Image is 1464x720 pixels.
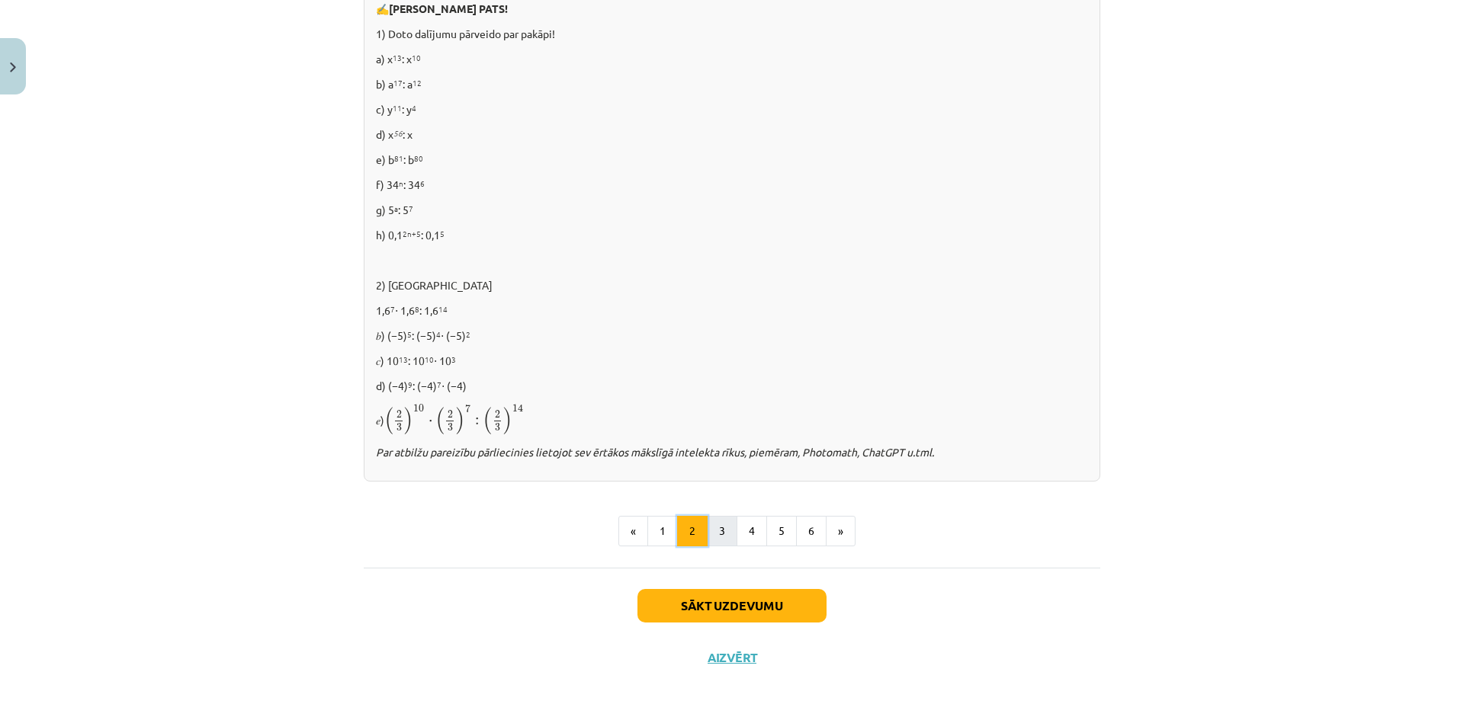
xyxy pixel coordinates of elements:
[376,328,1088,344] p: 𝑏) (−5) : (−5) ⋅ (−5)
[376,378,1088,394] p: d) (−4) : (−4) ⋅ (−4)
[407,328,412,340] sup: 5
[376,26,1088,42] p: 1) Doto dalījumu pārveido par pakāpi!
[618,516,648,546] button: «
[376,302,1088,318] p: 1,6 ⋅ 1,6 : 1,6
[413,77,422,88] sup: 12
[737,516,767,546] button: 4
[376,445,934,459] i: Par atbilžu pareizību pārliecinies lietojot sev ērtākos mākslīgā intelekta rīkus, piemēram, Photo...
[677,516,708,546] button: 2
[436,328,441,340] sup: 4
[399,354,408,365] sup: 13
[376,152,1088,168] p: e) b : b
[376,403,1088,435] p: 𝑒)
[413,405,424,412] span: 10
[440,228,445,239] sup: 5
[393,127,403,139] em: 56
[384,407,393,434] span: (
[408,379,413,390] sup: 9
[512,404,523,412] span: 14
[448,411,453,418] span: 2
[766,516,797,546] button: 5
[376,101,1088,117] p: c) y : y
[393,52,402,63] sup: 13
[437,379,441,390] sup: 7
[483,407,492,434] span: (
[376,1,1088,17] p: ✍️
[429,420,432,424] span: ⋅
[647,516,678,546] button: 1
[438,303,448,315] sup: 14
[393,102,402,114] sup: 11
[364,516,1100,546] nav: Page navigation example
[409,203,413,214] sup: 7
[420,178,425,189] sup: 6
[451,354,456,365] sup: 3
[435,407,445,434] span: (
[796,516,827,546] button: 6
[396,411,402,418] span: 2
[412,52,421,63] sup: 10
[415,303,419,315] sup: 8
[389,2,508,15] b: [PERSON_NAME] PATS!
[376,227,1088,243] p: h) 0,1 : 0,1
[394,203,398,214] sup: a
[376,126,1088,142] p: d) x : x
[503,407,512,434] span: )
[393,77,403,88] sup: 17
[475,418,479,425] span: :
[448,424,453,431] span: 3
[404,407,413,434] span: )
[394,152,403,164] sup: 81
[10,62,16,72] img: icon-close-lesson-0947bae3869378f0d4975bcd49f059093ad1ed9edebbc8119c70593378902aed.svg
[376,76,1088,92] p: b) a : a
[456,407,465,434] span: )
[376,202,1088,218] p: g) 5 : 5
[637,589,827,622] button: Sākt uzdevumu
[707,516,737,546] button: 3
[425,354,434,365] sup: 10
[495,411,500,418] span: 2
[412,102,416,114] sup: 4
[376,353,1088,369] p: 𝑐) 10 : 10 ⋅ 10
[376,51,1088,67] p: a) x : x
[703,650,761,665] button: Aizvērt
[399,178,403,189] sup: n
[390,303,395,315] sup: 7
[403,228,421,239] sup: 2n+5
[826,516,856,546] button: »
[396,424,402,431] span: 3
[414,152,423,164] sup: 80
[376,177,1088,193] p: f) 34 : 34
[495,424,500,431] span: 3
[466,328,470,340] sup: 2
[376,277,1088,293] p: 2) [GEOGRAPHIC_DATA]
[465,404,470,412] span: 7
